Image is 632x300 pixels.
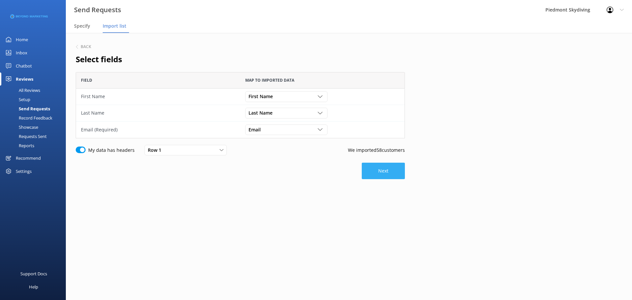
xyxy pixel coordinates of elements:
span: Field [81,77,92,83]
a: Reports [4,141,66,150]
div: Requests Sent [4,132,47,141]
span: Email [249,126,265,133]
div: Support Docs [20,267,47,280]
div: Reviews [16,72,33,86]
h3: Send Requests [74,5,121,15]
span: Specify [74,23,90,29]
div: Setup [4,95,30,104]
a: Setup [4,95,66,104]
a: Send Requests [4,104,66,113]
span: First Name [249,93,277,100]
img: 3-1676954853.png [10,11,48,22]
h2: Select fields [76,53,405,66]
div: Email (Required) [81,126,235,133]
a: Showcase [4,123,66,132]
div: Settings [16,165,32,178]
div: Reports [4,141,34,150]
a: Record Feedback [4,113,66,123]
div: Recommend [16,151,41,165]
div: Inbox [16,46,27,59]
span: Last Name [249,109,276,117]
div: First Name [81,93,235,100]
div: Home [16,33,28,46]
a: Requests Sent [4,132,66,141]
button: Back [76,45,91,49]
h6: Back [81,45,91,49]
div: grid [76,89,405,138]
div: Chatbot [16,59,32,72]
span: Map to imported data [245,77,294,83]
div: Record Feedback [4,113,52,123]
div: Showcase [4,123,38,132]
label: My data has headers [88,147,135,154]
span: Row 1 [148,147,165,154]
div: Send Requests [4,104,50,113]
div: Help [29,280,38,293]
p: We imported 58 customers [348,147,405,154]
div: All Reviews [4,86,40,95]
div: Last Name [81,109,235,117]
a: All Reviews [4,86,66,95]
button: Next [362,163,405,179]
span: Import list [103,23,126,29]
